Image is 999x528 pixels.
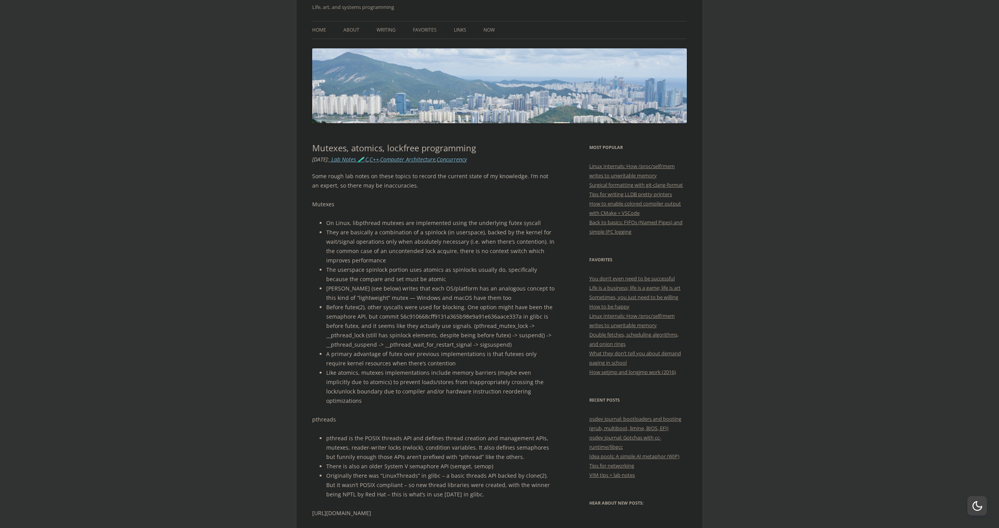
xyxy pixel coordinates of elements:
[589,369,676,376] a: How setjmp and longjmp work (2016)
[343,21,359,39] a: About
[365,156,368,163] a: C
[589,331,679,347] a: Double fetches, scheduling algorithms, and onion rings
[329,156,364,163] a: _Lab Notes 🧪
[484,21,495,39] a: Now
[589,191,672,198] a: Tips for writing LLDB pretty printers
[589,395,687,405] h3: Recent Posts
[589,294,678,301] a: Sometimes, you just need to be willing
[326,218,556,228] li: On Linux, libpthread mutexes are implemented using the underlying futex syscall
[326,434,556,462] li: pthread is the POSIX threads API and defines thread creation and management APIs, mutexes, reader...
[326,349,556,368] li: A primary advantage of futex over previous implementations is that futexes only require kernel re...
[589,434,661,450] a: osdev journal: Gotchas with cc-runtime/libgcc
[589,143,687,152] h3: Most Popular
[312,200,556,209] p: Mutexes
[326,471,556,499] li: Originally there was “LinuxThreads” in glibc – a basic threads API backed by clone(2). But it was...
[589,219,683,235] a: Back to basics: FIFOs (Named Pipes) and simple IPC logging
[312,156,327,163] time: [DATE]
[377,21,396,39] a: Writing
[312,415,556,424] p: pthreads
[589,303,629,310] a: How to be happy
[312,2,687,12] h2: Life, art, and systems programming
[589,498,687,508] h3: Hear about new posts:
[589,415,681,432] a: osdev journal: bootloaders and booting (grub, multiboot, limine, BIOS, EFI)
[326,303,556,349] li: Before futex(2), other syscalls were used for blocking. One option might have been the semaphore ...
[312,172,556,190] p: Some rough lab notes on these topics to record the current state of my knowledge. I’m not an expe...
[413,21,437,39] a: Favorites
[370,156,379,163] a: C++
[589,275,675,282] a: You don’t even need to be successful
[589,163,675,179] a: Linux Internals: How /proc/self/mem writes to unwritable memory
[326,228,556,265] li: They are basically a combination of a spinlock (in userspace), backed by the kernel for wait/sign...
[326,462,556,471] li: There is also an older System V semaphore API (semget, semop)
[589,462,634,469] a: Tips for networking
[589,284,681,291] a: Life is a business; life is a game; life is art
[312,48,687,123] img: offlinemark
[312,143,556,153] h1: Mutexes, atomics, lockfree programming
[312,156,467,163] i: : , , , ,
[326,284,556,303] li: [PERSON_NAME] (see below) writes that each OS/platform has an analogous concept to this kind of “...
[380,156,436,163] a: Computer Architecture
[454,21,466,39] a: Links
[589,350,681,366] a: What they don’t tell you about demand paging in school
[589,181,683,188] a: Surgical formatting with git-clang-format
[326,265,556,284] li: The userspace spinlock portion uses atomics as spinlocks usually do, specifically because the com...
[589,312,675,329] a: Linux Internals: How /proc/self/mem writes to unwritable memory
[312,509,556,518] p: [URL][DOMAIN_NAME]
[589,255,687,264] h3: Favorites
[589,471,635,478] a: VIM tips + lab notes
[589,453,679,460] a: Idea pools: A simple AI metaphor (WIP)
[312,21,326,39] a: Home
[589,200,681,216] a: How to enable colored compiler output with CMake + VSCode
[326,368,556,406] li: Like atomics, mutexes implementations include memory barriers (maybe even implicitly due to atomi...
[437,156,467,163] a: Concurrency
